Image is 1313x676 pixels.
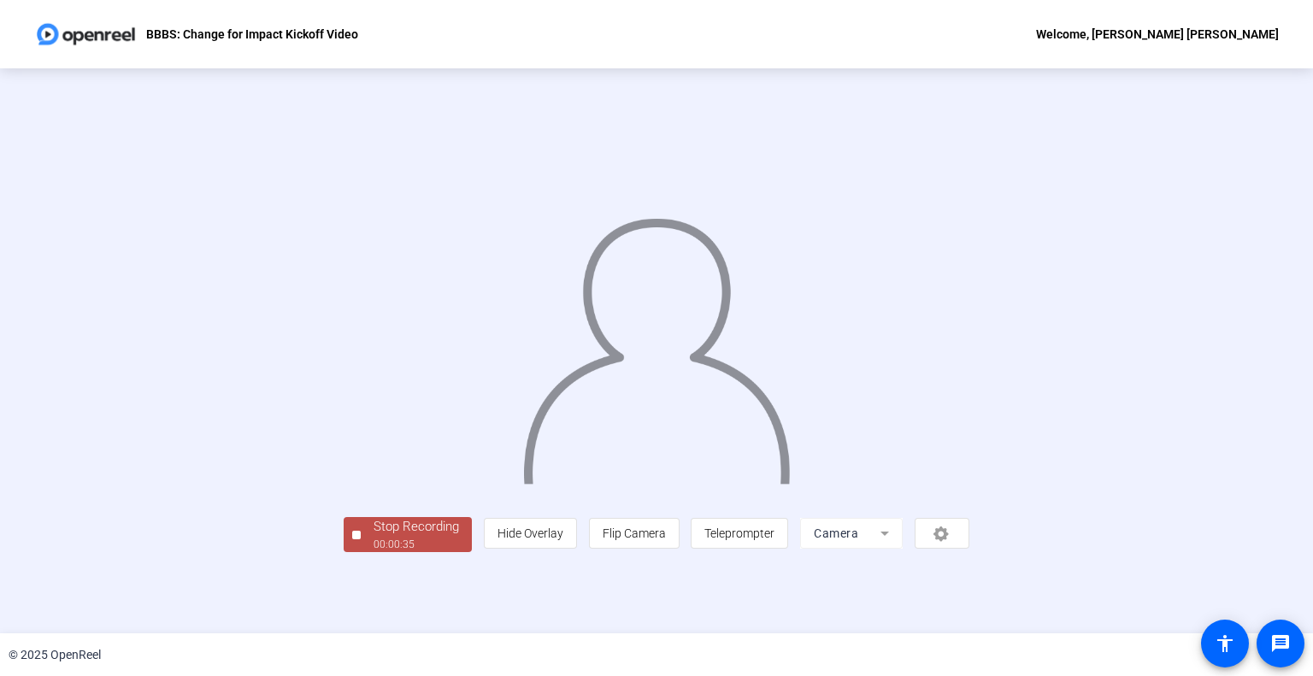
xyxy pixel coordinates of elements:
[484,518,577,549] button: Hide Overlay
[9,646,101,664] div: © 2025 OpenReel
[1215,633,1235,654] mat-icon: accessibility
[1270,633,1291,654] mat-icon: message
[146,24,358,44] p: BBBS: Change for Impact Kickoff Video
[34,17,138,51] img: OpenReel logo
[374,517,459,537] div: Stop Recording
[691,518,788,549] button: Teleprompter
[603,526,666,540] span: Flip Camera
[589,518,680,549] button: Flip Camera
[498,526,563,540] span: Hide Overlay
[704,526,774,540] span: Teleprompter
[344,517,472,552] button: Stop Recording00:00:35
[374,537,459,552] div: 00:00:35
[1036,24,1279,44] div: Welcome, [PERSON_NAME] [PERSON_NAME]
[521,203,792,484] img: overlay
